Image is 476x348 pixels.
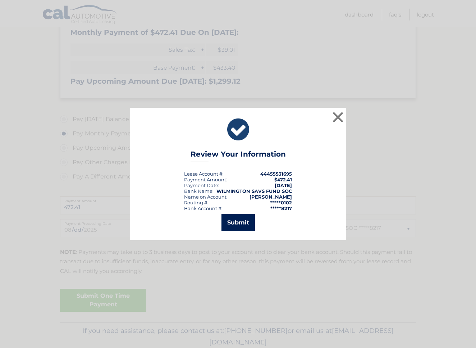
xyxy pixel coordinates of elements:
div: Routing #: [184,200,209,205]
span: $472.41 [274,177,292,182]
span: Payment Date [184,182,218,188]
div: Lease Account #: [184,171,224,177]
div: : [184,182,219,188]
span: [DATE] [275,182,292,188]
h3: Review Your Information [191,150,286,162]
strong: WILMINGTON SAVS FUND SOC [216,188,292,194]
strong: 44455531695 [260,171,292,177]
div: Payment Amount: [184,177,227,182]
strong: [PERSON_NAME] [250,194,292,200]
div: Name on Account: [184,194,228,200]
div: Bank Account #: [184,205,223,211]
button: Submit [221,214,255,231]
button: × [331,110,345,124]
div: Bank Name: [184,188,214,194]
